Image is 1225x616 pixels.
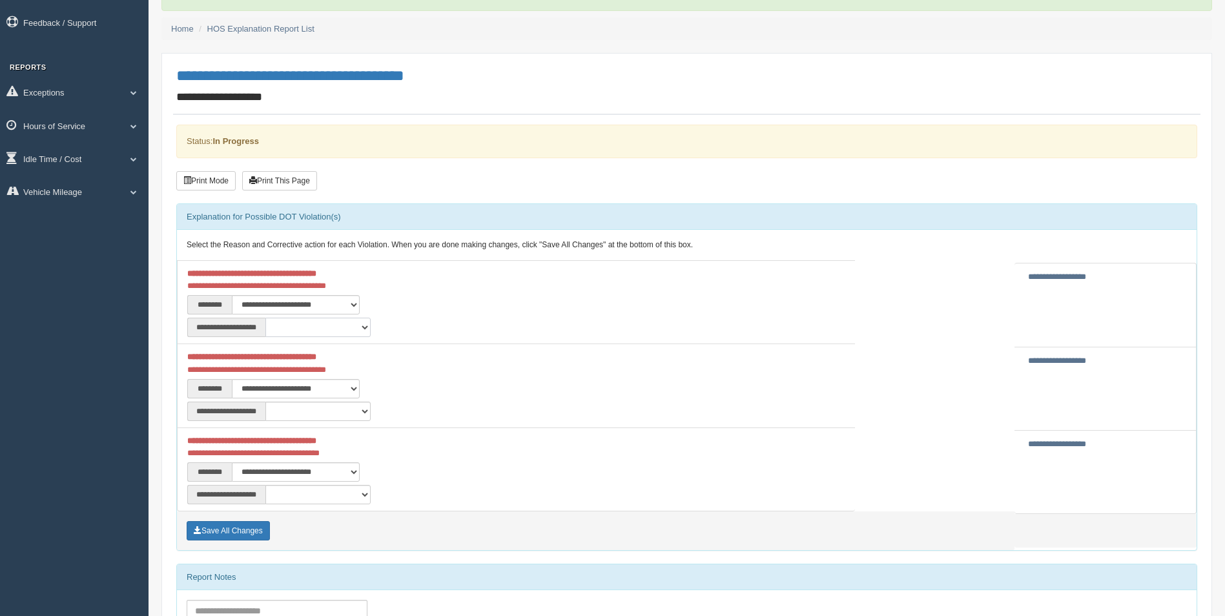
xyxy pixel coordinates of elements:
div: Report Notes [177,564,1197,590]
a: HOS Explanation Report List [207,24,314,34]
div: Select the Reason and Corrective action for each Violation. When you are done making changes, cli... [177,230,1197,261]
button: Print This Page [242,171,317,190]
div: Explanation for Possible DOT Violation(s) [177,204,1197,230]
button: Save [187,521,270,540]
div: Status: [176,125,1197,158]
button: Print Mode [176,171,236,190]
a: Home [171,24,194,34]
strong: In Progress [212,136,259,146]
